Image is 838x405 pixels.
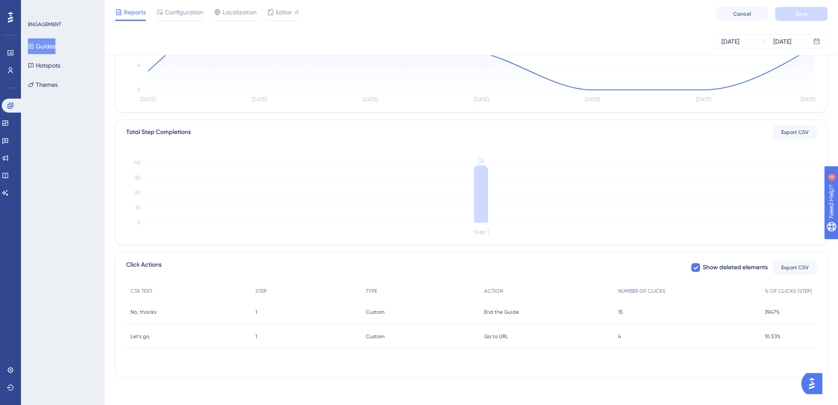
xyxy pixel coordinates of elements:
[765,288,812,295] span: % OF CLICKS (STEP)
[131,288,152,295] span: CTA TEXT
[61,4,63,11] div: 3
[585,96,600,103] tspan: [DATE]
[131,309,156,316] span: No, thanks
[484,333,508,340] span: Go to URL
[484,309,519,316] span: End the Guide
[775,7,828,21] button: Save
[716,7,768,21] button: Cancel
[28,38,55,54] button: Guides
[366,288,377,295] span: TYPE
[137,220,141,226] tspan: 0
[28,21,61,28] div: ENGAGEMENT
[773,36,791,47] div: [DATE]
[137,62,141,68] tspan: 4
[781,129,809,136] span: Export CSV
[255,333,257,340] span: 1
[134,175,141,181] tspan: 30
[252,96,267,103] tspan: [DATE]
[124,7,146,17] span: Reports
[618,309,623,316] span: 15
[141,96,155,103] tspan: [DATE]
[618,288,666,295] span: NUMBER OF CLICKS
[131,333,149,340] span: Let's go
[795,10,807,17] span: Save
[21,2,55,13] span: Need Help?
[134,189,141,196] tspan: 20
[477,157,485,165] tspan: 38
[474,96,489,103] tspan: [DATE]
[618,333,621,340] span: 4
[135,205,141,211] tspan: 10
[28,77,58,93] button: Themes
[165,7,203,17] span: Configuration
[255,309,257,316] span: 1
[276,7,292,17] span: Editor
[773,261,817,275] button: Export CSV
[484,288,503,295] span: ACTION
[28,58,60,73] button: Hotspots
[134,159,141,165] tspan: 40
[255,288,267,295] span: STEP
[126,260,161,275] span: Click Actions
[703,262,768,273] span: Show deleted elements
[765,333,781,340] span: 10.53%
[696,96,711,103] tspan: [DATE]
[137,87,141,93] tspan: 0
[126,127,191,137] div: Total Step Completions
[800,96,815,103] tspan: [DATE]
[781,264,809,271] span: Export CSV
[765,309,780,316] span: 39.47%
[366,309,385,316] span: Custom
[366,333,385,340] span: Custom
[801,371,828,397] iframe: UserGuiding AI Assistant Launcher
[223,7,257,17] span: Localization
[363,96,378,103] tspan: [DATE]
[721,36,739,47] div: [DATE]
[474,229,489,235] tspan: Step 1
[733,10,751,17] span: Cancel
[773,125,817,139] button: Export CSV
